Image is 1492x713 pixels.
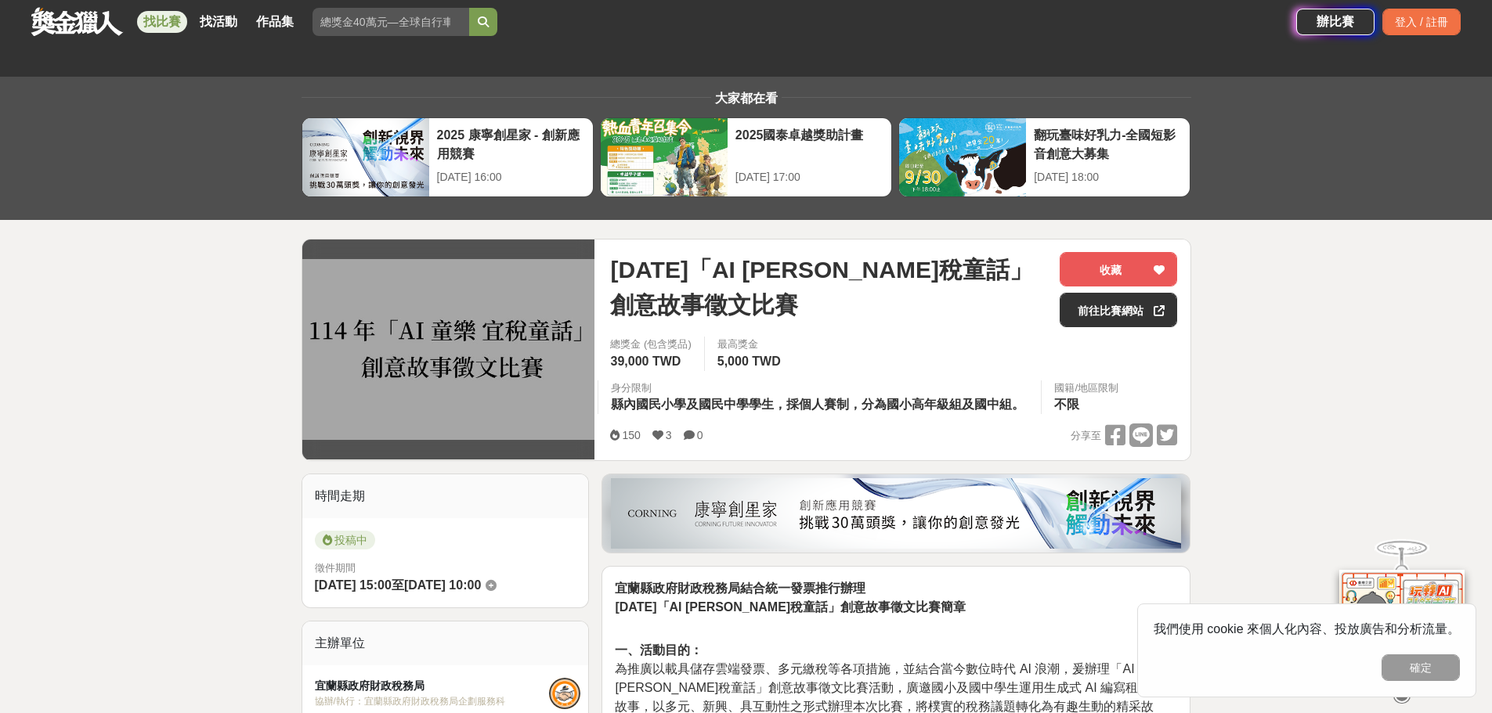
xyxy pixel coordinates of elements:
a: 2025 康寧創星家 - 創新應用競賽[DATE] 16:00 [302,117,594,197]
span: [DATE]「AI [PERSON_NAME]稅童話」創意故事徵文比賽 [610,252,1047,322]
img: Cover Image [302,259,595,440]
div: 宜蘭縣政府財政稅務局 [315,678,549,694]
span: 至 [392,578,404,592]
strong: 一、活動目的： [615,643,703,657]
div: 登入 / 註冊 [1382,9,1461,35]
div: 翻玩臺味好乳力-全國短影音創意大募集 [1034,126,1182,161]
div: 2025 康寧創星家 - 創新應用競賽 [437,126,585,161]
span: 5,000 TWD [717,355,781,368]
span: 縣內國民小學及國民中學學生，採個人賽制，分為國小高年級組及國中組。 [611,398,1024,411]
div: 協辦/執行： 宜蘭縣政府財政稅務局企劃服務科 [315,694,549,708]
span: 39,000 TWD [610,355,681,368]
div: 國籍/地區限制 [1054,380,1118,396]
span: [DATE] 15:00 [315,578,392,592]
span: 3 [666,429,672,441]
span: 徵件期間 [315,562,356,574]
a: 翻玩臺味好乳力-全國短影音創意大募集[DATE] 18:00 [898,117,1190,197]
div: [DATE] 17:00 [735,169,883,185]
div: 2025國泰卓越獎助計畫 [735,126,883,161]
img: d2146d9a-e6f6-4337-9592-8cefde37ba6b.png [1339,567,1465,672]
span: 分享至 [1071,424,1101,448]
input: 總獎金40萬元—全球自行車設計比賽 [312,8,469,36]
span: 投稿中 [315,531,375,549]
div: [DATE] 16:00 [437,169,585,185]
span: 最高獎金 [717,337,785,352]
img: be6ed63e-7b41-4cb8-917a-a53bd949b1b4.png [611,478,1181,549]
span: 我們使用 cookie 來個人化內容、投放廣告和分析流量。 [1154,622,1460,636]
button: 收藏 [1060,252,1177,286]
div: 時間走期 [302,474,589,518]
span: 150 [622,429,640,441]
a: 作品集 [250,11,300,33]
div: 主辦單位 [302,621,589,665]
span: 總獎金 (包含獎品) [610,337,691,352]
span: 大家都在看 [711,92,782,105]
a: 辦比賽 [1296,9,1375,35]
a: 前往比賽網站 [1060,293,1177,327]
button: 確定 [1382,654,1460,681]
span: 0 [697,429,703,441]
strong: [DATE]「AI [PERSON_NAME]稅童話」創意故事徵文比賽簡章 [615,600,966,614]
div: [DATE] 18:00 [1034,169,1182,185]
a: 找比賽 [137,11,187,33]
a: 2025國泰卓越獎助計畫[DATE] 17:00 [600,117,892,197]
span: 不限 [1054,398,1079,411]
div: 身分限制 [611,380,1028,396]
a: 找活動 [193,11,244,33]
span: [DATE] 10:00 [404,578,481,592]
strong: 宜蘭縣政府財政稅務局結合統一發票推行辦理 [615,582,865,595]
